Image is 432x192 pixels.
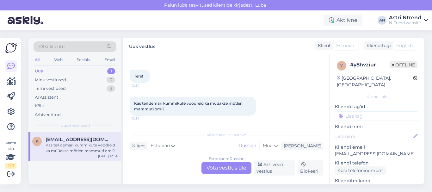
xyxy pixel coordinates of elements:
label: Uus vestlus [129,41,155,50]
span: 12:54 [132,83,155,88]
div: Web [53,56,64,64]
span: Luba [253,2,268,8]
div: Email [103,56,116,64]
span: 12:54 [132,116,155,121]
div: Klient [130,143,145,149]
div: Minu vestlused [35,77,66,83]
div: Aktiivne [324,15,362,26]
div: AN [378,16,386,25]
span: Offline [390,61,417,68]
div: 3 [107,85,115,92]
div: 1 [107,68,115,74]
div: Vaata siia [5,140,16,169]
div: Klient [315,42,331,49]
p: Kliendi email [335,144,419,151]
span: K [36,139,39,144]
div: 2 / 3 [5,163,16,169]
span: Muu [263,143,273,148]
span: Estonian [151,142,170,149]
p: Kliendi tag'id [335,103,419,110]
input: Lisa nimi [335,133,412,140]
span: Uued vestlused [60,123,90,128]
div: Tiimi vestlused [35,85,66,92]
p: Klienditeekond [335,177,419,184]
span: Kaidi21@gmail.com [46,137,111,142]
img: Askly Logo [5,43,17,53]
div: All [34,56,41,64]
div: Arhiveeri vestlus [254,160,295,176]
a: Astri NtrendN-Trend website [389,15,428,25]
div: Socials [76,56,91,64]
div: Kas teil demari kummikute voodreid ka müüakse,mõtlen mammuti omi? [46,142,118,154]
span: Estonian [336,42,355,49]
div: Kõik [35,103,44,109]
div: N-Trend website [389,20,421,25]
div: Arhiveeritud [35,112,61,118]
p: Kliendi nimi [335,123,419,130]
div: Kliendi info [335,94,419,100]
span: Tere! [134,74,143,78]
span: Otsi kliente [39,43,65,50]
div: [GEOGRAPHIC_DATA], [GEOGRAPHIC_DATA] [337,75,413,88]
div: Klienditugi [364,42,391,49]
div: Valige keel ja vastake [130,132,323,138]
span: English [396,42,413,49]
div: [DATE] 12:54 [98,154,118,158]
p: [EMAIL_ADDRESS][DOMAIN_NAME] [335,151,419,157]
div: # y8hvziur [350,61,390,69]
div: Estonian to Russian [209,156,244,162]
div: AI Assistent [35,94,58,101]
input: Lisa tag [335,111,419,121]
div: Astri Ntrend [389,15,421,20]
div: Võta vestlus üle [201,162,251,174]
span: y [340,63,343,68]
div: [PERSON_NAME] [281,143,321,149]
span: Kas teil demari kummikute voodreid ka müüakse,mõtlen mammuti omi? [134,101,244,111]
p: Kliendi telefon [335,160,419,166]
div: Uus [35,68,43,74]
div: Blokeeri [298,160,323,176]
div: 3 [107,77,115,83]
div: Küsi telefoninumbrit [335,166,386,175]
div: Russian [236,141,259,151]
